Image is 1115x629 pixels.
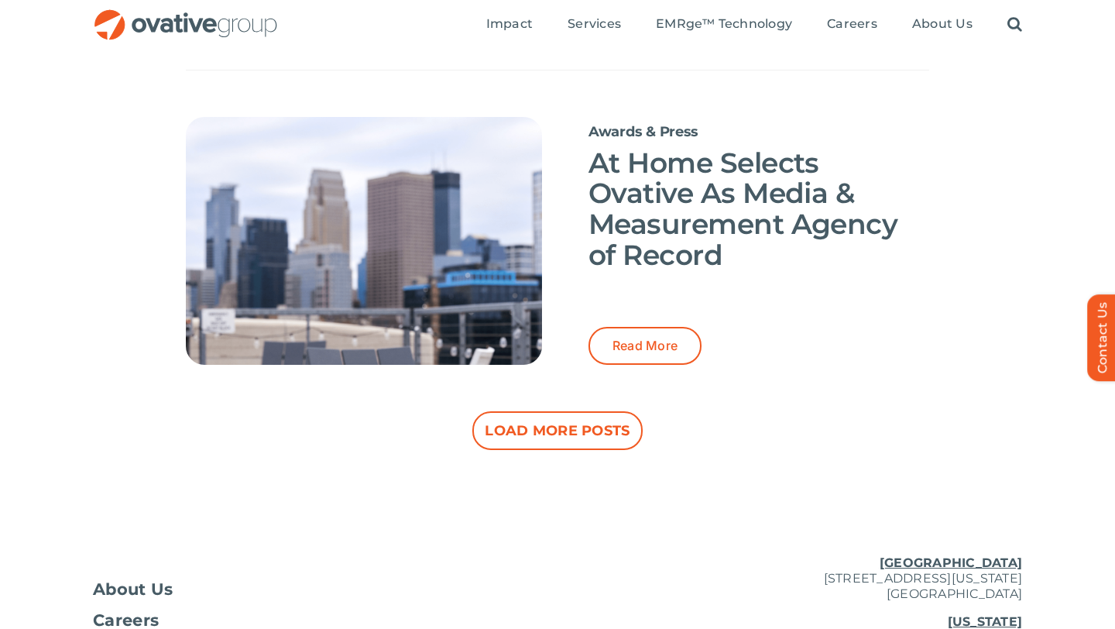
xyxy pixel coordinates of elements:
[472,411,643,450] button: Load More Posts
[588,146,897,272] a: At Home Selects Ovative As Media & Measurement Agency of Record
[656,16,792,33] a: EMRge™ Technology
[588,125,929,140] h6: Awards & Press
[656,16,792,32] span: EMRge™ Technology
[93,582,403,597] a: About Us
[880,555,1022,570] u: [GEOGRAPHIC_DATA]
[612,339,678,353] span: Read More
[568,16,621,33] a: Services
[486,16,533,33] a: Impact
[948,614,1022,629] u: [US_STATE]
[588,327,702,365] a: Read More
[93,613,403,628] a: Careers
[93,613,159,628] span: Careers
[93,582,173,597] span: About Us
[912,16,973,33] a: About Us
[712,555,1022,602] p: [STREET_ADDRESS][US_STATE] [GEOGRAPHIC_DATA]
[1007,16,1022,33] a: Search
[912,16,973,32] span: About Us
[827,16,877,33] a: Careers
[486,16,533,32] span: Impact
[827,16,877,32] span: Careers
[568,16,621,32] span: Services
[93,8,279,22] a: OG_Full_horizontal_RGB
